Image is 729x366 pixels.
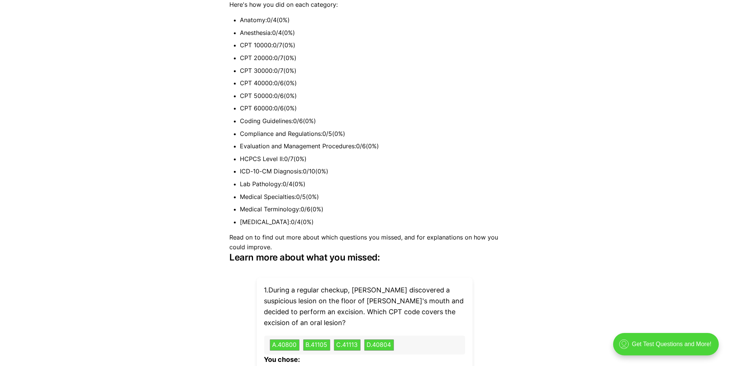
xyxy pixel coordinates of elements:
li: CPT 10000 : 0 / 7 ( 0 %) [240,41,500,50]
b: You chose: [264,355,300,363]
p: 1 . During a regular checkup, [PERSON_NAME] discovered a suspicious lesion on the floor of [PERSO... [264,285,465,328]
button: A.40800 [270,339,299,351]
li: CPT 30000 : 0 / 7 ( 0 %) [240,66,500,76]
li: Evaluation and Management Procedures : 0 / 6 ( 0 %) [240,142,500,151]
li: ICD-10-CM Diagnosis : 0 / 10 ( 0 %) [240,167,500,176]
button: C.41113 [334,339,361,351]
li: CPT 50000 : 0 / 6 ( 0 %) [240,91,500,101]
li: CPT 60000 : 0 / 6 ( 0 %) [240,104,500,113]
li: Anesthesia : 0 / 4 ( 0 %) [240,28,500,38]
li: HCPCS Level II : 0 / 7 ( 0 %) [240,154,500,164]
button: B.41105 [303,339,330,351]
li: Medical Terminology : 0 / 6 ( 0 %) [240,205,500,214]
li: CPT 20000 : 0 / 7 ( 0 %) [240,53,500,63]
li: Anatomy : 0 / 4 ( 0 %) [240,15,500,25]
li: CPT 40000 : 0 / 6 ( 0 %) [240,78,500,88]
iframe: portal-trigger [607,329,729,366]
p: Read on to find out more about which questions you missed, and for explanations on how you could ... [230,233,500,252]
li: Compliance and Regulations : 0 / 5 ( 0 %) [240,129,500,139]
li: Medical Specialties : 0 / 5 ( 0 %) [240,192,500,202]
li: Lab Pathology : 0 / 4 ( 0 %) [240,179,500,189]
li: Coding Guidelines : 0 / 6 ( 0 %) [240,116,500,126]
h3: Learn more about what you missed: [230,252,500,263]
button: D.40804 [364,339,394,351]
li: [MEDICAL_DATA] : 0 / 4 ( 0 %) [240,217,500,227]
